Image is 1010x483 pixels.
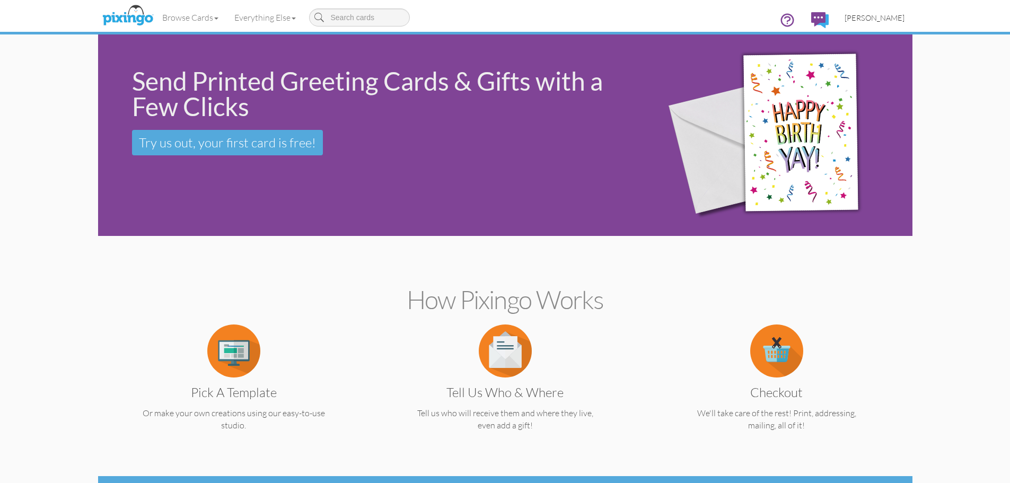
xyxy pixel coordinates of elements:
h3: Checkout [670,385,884,399]
a: Browse Cards [154,4,226,31]
input: Search cards [309,8,410,27]
img: pixingo logo [100,3,156,29]
p: Or make your own creations using our easy-to-use studio. [119,407,349,432]
img: item.alt [479,324,532,377]
a: Checkout We'll take care of the rest! Print, addressing, mailing, all of it! [662,345,892,432]
a: Everything Else [226,4,304,31]
h3: Pick a Template [127,385,341,399]
img: item.alt [207,324,260,377]
img: item.alt [750,324,803,377]
div: Send Printed Greeting Cards & Gifts with a Few Clicks [132,68,633,119]
h2: How Pixingo works [117,286,894,314]
a: Tell us Who & Where Tell us who will receive them and where they live, even add a gift! [390,345,620,432]
h3: Tell us Who & Where [398,385,612,399]
a: [PERSON_NAME] [837,4,912,31]
img: comments.svg [811,12,829,28]
img: 942c5090-71ba-4bfc-9a92-ca782dcda692.png [649,20,906,251]
span: Try us out, your first card is free! [139,135,316,151]
a: Try us out, your first card is free! [132,130,323,155]
p: We'll take care of the rest! Print, addressing, mailing, all of it! [662,407,892,432]
a: Pick a Template Or make your own creations using our easy-to-use studio. [119,345,349,432]
span: [PERSON_NAME] [845,13,904,22]
p: Tell us who will receive them and where they live, even add a gift! [390,407,620,432]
